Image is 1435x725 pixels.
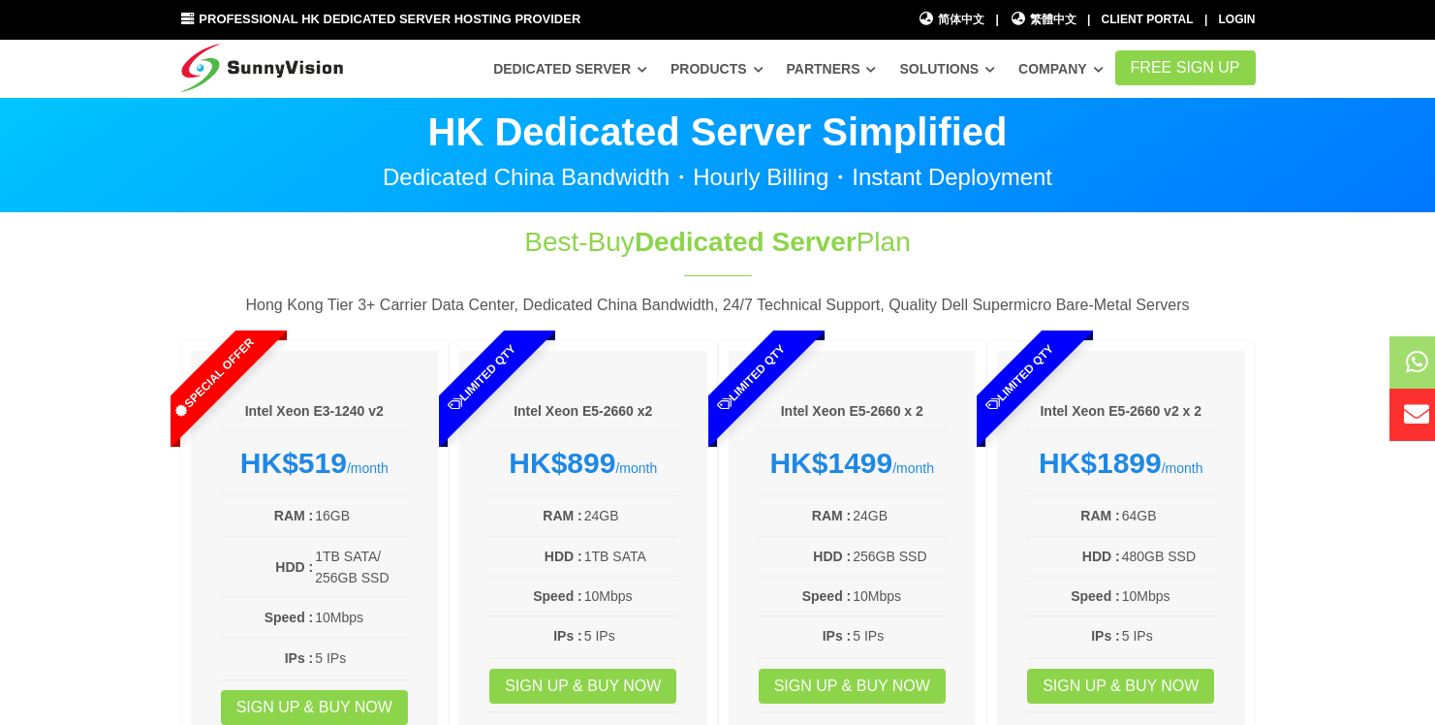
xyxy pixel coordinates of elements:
span: Dedicated Server [635,227,857,257]
a: Partners [787,51,877,86]
td: 10Mbps [314,606,409,629]
h1: Best-Buy Plan [395,223,1041,261]
span: Limited Qty [670,297,832,459]
span: Limited Qty [401,297,564,459]
td: 5 IPs [314,646,409,670]
a: Client Portal [1102,13,1194,26]
td: 24GB [583,504,678,527]
b: RAM : [1080,508,1119,523]
td: 64GB [1121,504,1216,527]
td: 480GB SSD [1121,545,1216,568]
b: Speed : [802,588,852,604]
b: IPs : [823,628,852,644]
b: HDD : [1082,549,1120,564]
a: Sign up & Buy Now [489,669,676,704]
b: IPs : [285,650,314,666]
div: /month [488,446,678,481]
td: 10Mbps [583,584,678,608]
a: 繁體中文 [1010,11,1076,29]
li: | [995,11,998,29]
b: IPs : [553,628,582,644]
a: Sign up & Buy Now [1027,669,1214,704]
td: 10Mbps [852,584,947,608]
a: Solutions [899,51,995,86]
a: Company [1018,51,1104,86]
td: 10Mbps [1121,584,1216,608]
p: Hong Kong Tier 3+ Carrier Data Center, Dedicated China Bandwidth, 24/7 Technical Support, Quality... [180,293,1256,318]
b: Speed : [1071,588,1120,604]
strong: HK$1499 [769,447,892,479]
div: /month [1026,446,1216,481]
strong: HK$1899 [1039,447,1162,479]
td: 16GB [314,504,409,527]
b: RAM : [274,508,313,523]
a: Products [671,51,764,86]
b: IPs : [1091,628,1120,644]
td: 5 IPs [852,624,947,647]
strong: HK$519 [240,447,347,479]
strong: HK$899 [509,447,615,479]
b: HDD : [275,559,313,575]
h6: Intel Xeon E5-2660 x2 [488,402,678,422]
td: 1TB SATA/ 256GB SSD [314,545,409,590]
b: Speed : [533,588,582,604]
p: HK Dedicated Server Simplified [180,112,1256,151]
div: /month [758,446,948,481]
h6: Intel Xeon E3-1240 v2 [220,402,410,422]
a: 简体中文 [919,11,985,29]
p: Dedicated China Bandwidth・Hourly Billing・Instant Deployment [180,166,1256,189]
b: RAM : [543,508,581,523]
span: Limited Qty [939,297,1102,459]
b: HDD : [545,549,582,564]
span: Professional HK Dedicated Server Hosting Provider [199,12,580,26]
td: 256GB SSD [852,545,947,568]
a: FREE Sign Up [1115,50,1256,85]
a: Dedicated Server [493,51,647,86]
td: 5 IPs [1121,624,1216,647]
a: Sign up & Buy Now [759,669,946,704]
li: | [1087,11,1090,29]
div: /month [220,446,410,481]
span: Special Offer [132,297,295,459]
b: RAM : [812,508,851,523]
b: Speed : [265,610,314,625]
h6: Intel Xeon E5-2660 v2 x 2 [1026,402,1216,422]
td: 24GB [852,504,947,527]
a: Login [1219,13,1256,26]
li: | [1204,11,1207,29]
td: 1TB SATA [583,545,678,568]
b: HDD : [813,549,851,564]
td: 5 IPs [583,624,678,647]
a: Sign up & Buy Now [221,690,408,725]
h6: Intel Xeon E5-2660 x 2 [758,402,948,422]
